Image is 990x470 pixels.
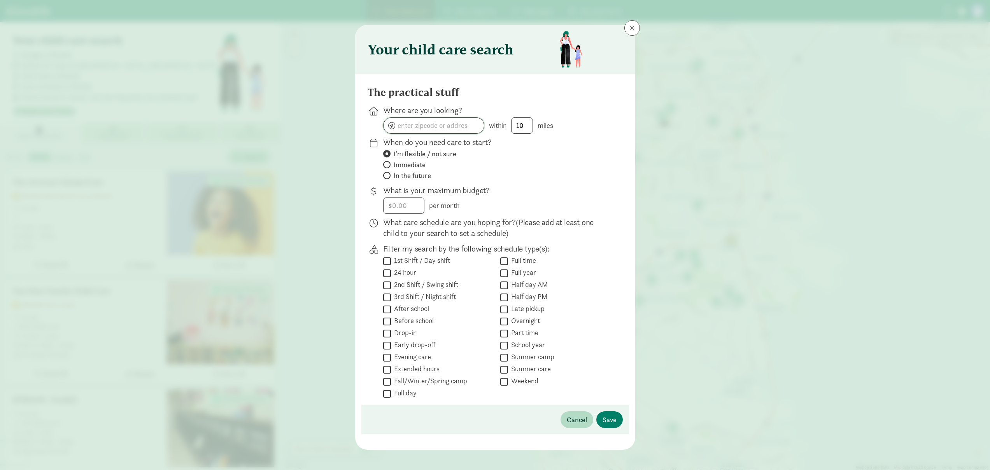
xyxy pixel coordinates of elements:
h3: Your child care search [368,42,513,57]
label: School year [508,340,545,349]
label: Half day PM [508,292,547,301]
label: Before school [391,316,434,325]
h4: The practical stuff [368,86,459,99]
label: 2nd Shift / Swing shift [391,280,458,289]
label: Half day AM [508,280,548,289]
span: (Please add at least one child to your search to set a schedule) [383,217,594,238]
label: Summer care [508,364,551,374]
p: Where are you looking? [383,105,610,116]
label: After school [391,304,429,313]
input: enter zipcode or address [384,118,484,133]
span: Cancel [567,414,587,425]
p: What is your maximum budget? [383,185,610,196]
label: 3rd Shift / Night shift [391,292,456,301]
span: miles [538,121,553,130]
span: Save [603,414,617,425]
p: Filter my search by the following schedule type(s): [383,243,610,254]
label: Full year [508,268,536,277]
label: Late pickup [508,304,545,313]
label: 24 hour [391,268,416,277]
label: Summer camp [508,352,554,362]
label: 1st Shift / Day shift [391,256,450,265]
label: Early drop-off [391,340,435,349]
span: In the future [394,171,431,180]
label: Drop-in [391,328,417,337]
label: Full time [508,256,536,265]
span: Immediate [394,160,426,169]
label: Extended hours [391,364,440,374]
span: per month [429,201,459,210]
label: Overnight [508,316,540,325]
p: What care schedule are you hoping for? [383,217,610,239]
input: 0.00 [384,198,424,213]
label: Fall/Winter/Spring camp [391,376,467,386]
span: I'm flexible / not sure [394,149,456,159]
label: Full day [391,388,417,398]
button: Save [596,411,623,428]
button: Cancel [561,411,593,428]
p: When do you need care to start? [383,137,610,148]
span: within [489,121,506,130]
label: Evening care [391,352,431,362]
label: Part time [508,328,538,337]
label: Weekend [508,376,538,386]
